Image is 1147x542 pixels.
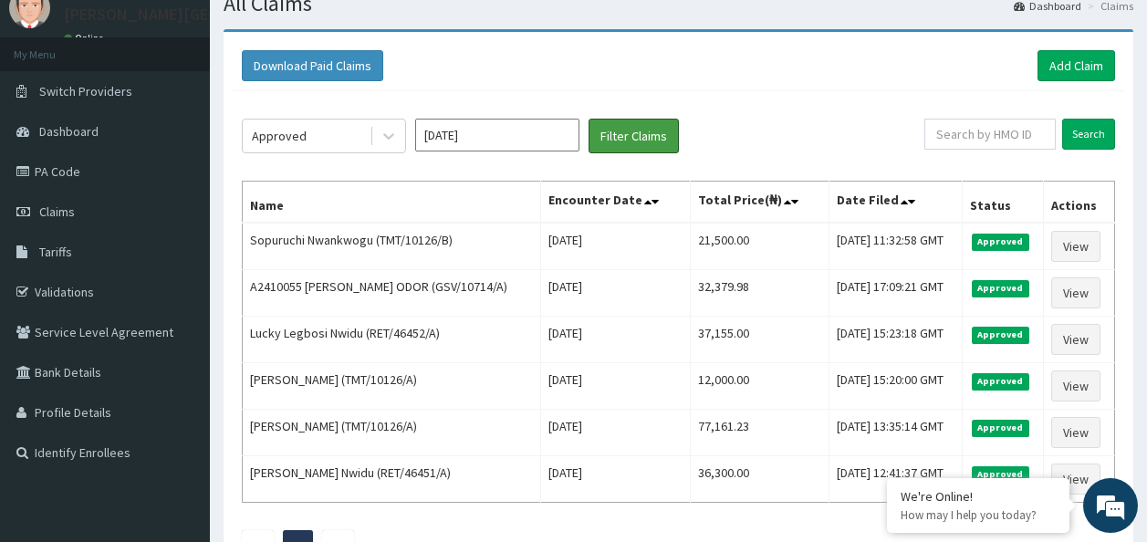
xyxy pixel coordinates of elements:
a: View [1051,277,1100,308]
span: Approved [972,373,1029,390]
td: [DATE] 13:35:14 GMT [829,410,962,456]
a: View [1051,231,1100,262]
div: Chat with us now [95,102,307,126]
button: Download Paid Claims [242,50,383,81]
p: How may I help you today? [901,507,1056,523]
td: [DATE] [540,223,690,270]
input: Search [1062,119,1115,150]
td: 36,300.00 [690,456,829,503]
div: Approved [252,127,307,145]
a: View [1051,370,1100,401]
button: Filter Claims [589,119,679,153]
span: Approved [972,234,1029,250]
th: Status [963,182,1044,224]
a: View [1051,324,1100,355]
th: Total Price(₦) [690,182,829,224]
th: Actions [1044,182,1115,224]
td: [DATE] [540,363,690,410]
div: We're Online! [901,488,1056,505]
span: Approved [972,420,1029,436]
span: We're online! [106,158,252,342]
td: [DATE] 11:32:58 GMT [829,223,962,270]
span: Dashboard [39,123,99,140]
td: [DATE] 15:20:00 GMT [829,363,962,410]
td: 21,500.00 [690,223,829,270]
textarea: Type your message and hit 'Enter' [9,354,348,418]
img: d_794563401_company_1708531726252_794563401 [34,91,74,137]
td: [DATE] [540,456,690,503]
span: Tariffs [39,244,72,260]
td: [DATE] 12:41:37 GMT [829,456,962,503]
div: Minimize live chat window [299,9,343,53]
th: Date Filed [829,182,962,224]
span: Claims [39,203,75,220]
td: [DATE] [540,317,690,363]
td: Sopuruchi Nwankwogu (TMT/10126/B) [243,223,541,270]
a: Add Claim [1038,50,1115,81]
td: Lucky Legbosi Nwidu (RET/46452/A) [243,317,541,363]
a: View [1051,417,1100,448]
td: [DATE] 15:23:18 GMT [829,317,962,363]
td: [DATE] 17:09:21 GMT [829,270,962,317]
td: [DATE] [540,270,690,317]
a: Online [64,32,108,45]
td: 37,155.00 [690,317,829,363]
td: 77,161.23 [690,410,829,456]
td: 12,000.00 [690,363,829,410]
span: Switch Providers [39,83,132,99]
td: A2410055 [PERSON_NAME] ODOR (GSV/10714/A) [243,270,541,317]
td: 32,379.98 [690,270,829,317]
th: Name [243,182,541,224]
td: [PERSON_NAME] (TMT/10126/A) [243,363,541,410]
a: View [1051,464,1100,495]
td: [DATE] [540,410,690,456]
input: Select Month and Year [415,119,579,151]
span: Approved [972,466,1029,483]
th: Encounter Date [540,182,690,224]
td: [PERSON_NAME] Nwidu (RET/46451/A) [243,456,541,503]
td: [PERSON_NAME] (TMT/10126/A) [243,410,541,456]
span: Approved [972,327,1029,343]
input: Search by HMO ID [924,119,1056,150]
p: [PERSON_NAME][GEOGRAPHIC_DATA] [64,6,334,23]
span: Approved [972,280,1029,297]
